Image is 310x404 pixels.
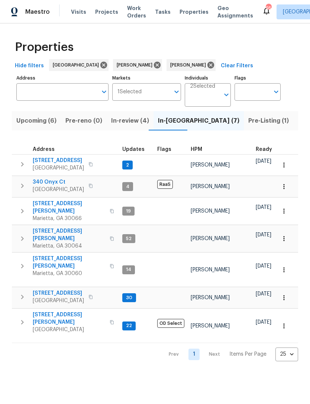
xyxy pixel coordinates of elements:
span: HPM [191,147,202,152]
span: [STREET_ADDRESS][PERSON_NAME] [33,200,105,215]
span: [PERSON_NAME] [191,184,230,189]
button: Clear Filters [218,59,256,73]
span: Clear Filters [221,61,253,71]
span: Flags [157,147,171,152]
span: 14 [123,266,134,273]
span: 340 Onyx Ct [33,178,84,186]
nav: Pagination Navigation [162,348,298,361]
span: Ready [256,147,272,152]
span: [STREET_ADDRESS][PERSON_NAME] [33,255,105,270]
span: [DATE] [256,232,271,237]
button: Open [99,87,109,97]
span: 2 Selected [190,83,215,90]
span: [GEOGRAPHIC_DATA] [33,326,105,333]
p: Items Per Page [229,350,267,358]
span: [DATE] [256,320,271,325]
span: In-[GEOGRAPHIC_DATA] (7) [158,116,239,126]
span: [PERSON_NAME] [191,162,230,168]
button: Open [171,87,182,97]
span: [PERSON_NAME] [191,323,230,329]
span: [PERSON_NAME] [191,267,230,272]
span: 52 [123,236,135,242]
span: Properties [180,8,209,16]
div: [GEOGRAPHIC_DATA] [49,59,109,71]
span: OD Select [157,319,184,328]
span: Updates [122,147,145,152]
span: [PERSON_NAME] [170,61,209,69]
span: [DATE] [256,159,271,164]
span: [STREET_ADDRESS] [33,157,84,164]
span: Marietta, GA 30064 [33,242,105,250]
span: Geo Assignments [217,4,253,19]
div: [PERSON_NAME] [167,59,216,71]
span: [GEOGRAPHIC_DATA] [33,164,84,172]
span: Address [33,147,55,152]
span: 19 [123,208,134,214]
span: Hide filters [15,61,44,71]
span: In-review (4) [111,116,149,126]
span: Maestro [25,8,50,16]
span: [DATE] [256,264,271,269]
span: [GEOGRAPHIC_DATA] [33,186,84,193]
label: Address [16,76,109,80]
span: Pre-Listing (1) [248,116,289,126]
span: [STREET_ADDRESS][PERSON_NAME] [33,227,105,242]
label: Individuals [185,76,231,80]
span: 1 Selected [117,89,142,95]
a: Goto page 1 [188,349,200,360]
span: RaaS [157,180,173,189]
span: [STREET_ADDRESS][PERSON_NAME] [33,311,105,326]
span: Visits [71,8,86,16]
span: Tasks [155,9,171,14]
label: Markets [112,76,181,80]
span: [DATE] [256,205,271,210]
span: [PERSON_NAME] [191,209,230,214]
button: Hide filters [12,59,47,73]
span: Marietta, GA 30060 [33,270,105,277]
span: [PERSON_NAME] [191,295,230,300]
button: Open [221,90,232,100]
span: [DATE] [256,291,271,297]
label: Flags [235,76,281,80]
span: [PERSON_NAME] [117,61,155,69]
span: 4 [123,184,132,190]
span: Projects [95,8,118,16]
span: Pre-reno (0) [65,116,102,126]
span: 2 [123,162,132,168]
div: 95 [266,4,271,12]
button: Open [271,87,281,97]
span: [PERSON_NAME] [191,236,230,241]
div: Earliest renovation start date (first business day after COE or Checkout) [256,147,279,152]
span: Marietta, GA 30066 [33,215,105,222]
span: [STREET_ADDRESS] [33,290,84,297]
div: 25 [275,345,298,364]
span: [GEOGRAPHIC_DATA] [33,297,84,304]
span: [GEOGRAPHIC_DATA] [53,61,102,69]
span: 22 [123,323,135,329]
span: Properties [15,43,74,51]
span: Work Orders [127,4,146,19]
span: Upcoming (6) [16,116,56,126]
div: [PERSON_NAME] [113,59,162,71]
span: 30 [123,295,135,301]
